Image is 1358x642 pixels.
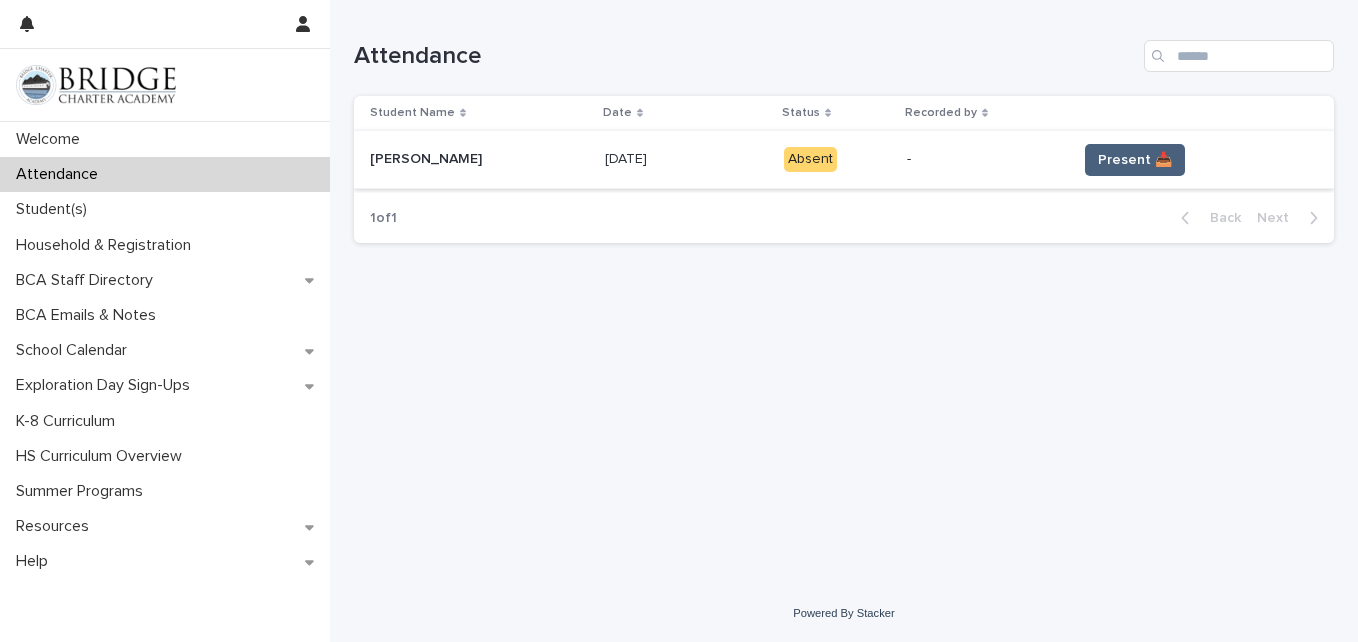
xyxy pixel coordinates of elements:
[8,552,64,571] p: Help
[354,131,1334,189] tr: [PERSON_NAME][PERSON_NAME] [DATE][DATE] Absent-Present 📥
[8,482,159,501] p: Summer Programs
[1249,209,1334,227] button: Next
[8,236,207,255] p: Household & Registration
[1257,211,1301,225] span: Next
[1098,150,1172,170] span: Present 📥
[370,102,455,124] p: Student Name
[1085,144,1185,176] button: Present 📥
[370,147,486,168] p: [PERSON_NAME]
[1144,40,1334,72] input: Search
[1165,209,1249,227] button: Back
[8,376,206,395] p: Exploration Day Sign-Ups
[8,130,96,149] p: Welcome
[782,102,820,124] p: Status
[8,517,105,536] p: Resources
[8,447,198,466] p: HS Curriculum Overview
[8,200,103,219] p: Student(s)
[8,271,169,290] p: BCA Staff Directory
[8,165,114,184] p: Attendance
[905,102,977,124] p: Recorded by
[605,147,651,168] p: [DATE]
[1198,211,1241,225] span: Back
[354,194,413,243] p: 1 of 1
[8,412,131,431] p: K-8 Curriculum
[8,341,143,360] p: School Calendar
[354,42,1136,71] h1: Attendance
[907,151,1061,168] p: -
[784,147,837,172] div: Absent
[16,65,176,105] img: V1C1m3IdTEidaUdm9Hs0
[8,306,172,325] p: BCA Emails & Notes
[793,607,894,619] a: Powered By Stacker
[603,102,632,124] p: Date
